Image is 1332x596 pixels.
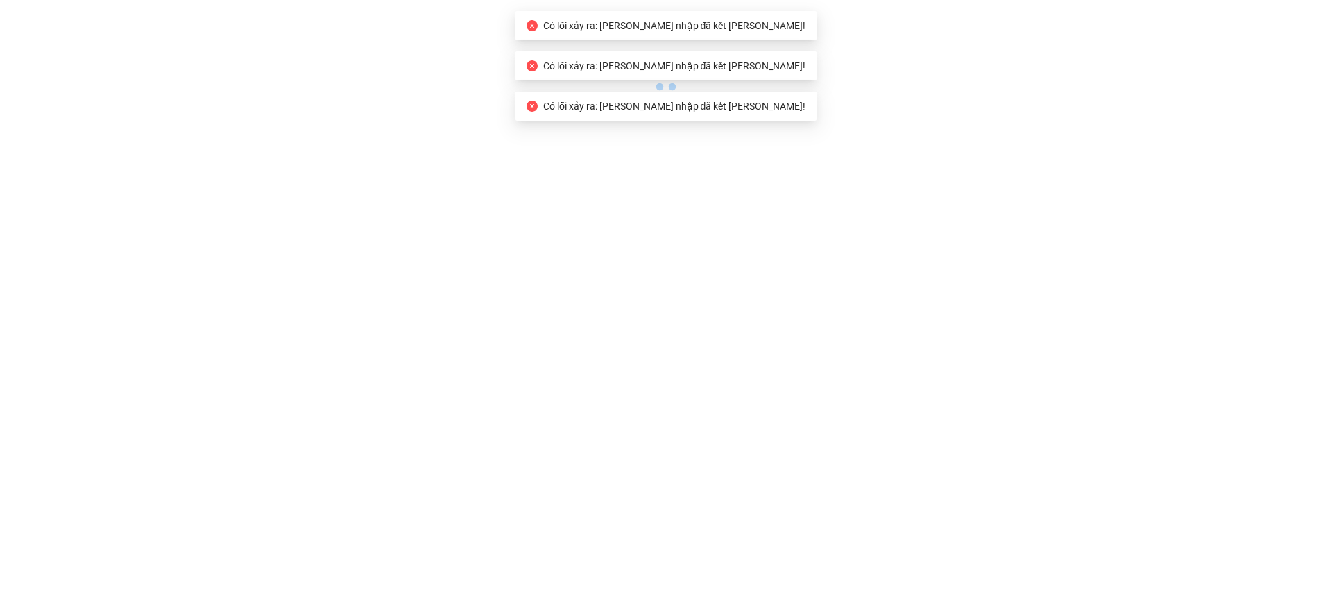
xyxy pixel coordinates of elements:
[543,101,806,112] span: Có lỗi xảy ra: [PERSON_NAME] nhập đã kết [PERSON_NAME]!
[527,20,538,31] span: close-circle
[543,60,806,71] span: Có lỗi xảy ra: [PERSON_NAME] nhập đã kết [PERSON_NAME]!
[543,20,806,31] span: Có lỗi xảy ra: [PERSON_NAME] nhập đã kết [PERSON_NAME]!
[527,101,538,112] span: close-circle
[527,60,538,71] span: close-circle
